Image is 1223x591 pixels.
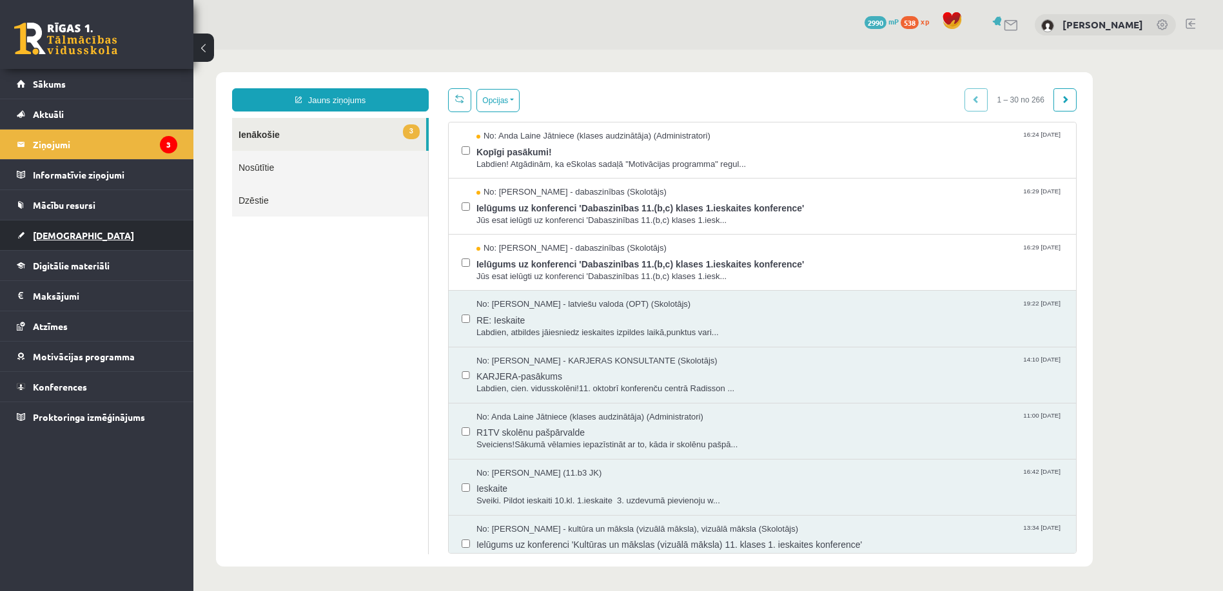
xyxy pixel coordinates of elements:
[827,418,870,427] span: 16:42 [DATE]
[17,372,177,402] a: Konferences
[283,221,870,233] span: Jūs esat ielūgti uz konferenci 'Dabaszinības 11.(b,c) klases 1.iesk...
[17,342,177,371] a: Motivācijas programma
[283,362,510,374] span: No: Anda Laine Jātniece (klases audzinātāja) (Administratori)
[283,109,870,121] span: Labdien! Atgādinām, ka eSkolas sadaļā "Motivācijas programma" regul...
[17,69,177,99] a: Sākums
[17,160,177,189] a: Informatīvie ziņojumi
[33,260,110,271] span: Digitālie materiāli
[827,362,870,371] span: 11:00 [DATE]
[33,160,177,189] legend: Informatīvie ziņojumi
[33,229,134,241] span: [DEMOGRAPHIC_DATA]
[827,193,870,202] span: 16:29 [DATE]
[283,485,870,501] span: Ielūgums uz konferenci 'Kultūras un mākslas (vizuālā māksla) 11. klases 1. ieskaites konference'
[827,249,870,258] span: 19:22 [DATE]
[827,137,870,146] span: 16:29 [DATE]
[283,277,870,289] span: Labdien, atbildes jāiesniedz ieskaites izpildes laikā,punktus vari...
[283,39,326,63] button: Opcijas
[39,39,235,62] a: Jauns ziņojums
[283,249,497,261] span: No: [PERSON_NAME] - latviešu valoda (OPT) (Skolotājs)
[283,389,870,402] span: Sveiciens!Sākumā vēlamies iepazīstināt ar to, kāda ir skolēnu pašpā...
[1041,19,1054,32] img: Nauris Vakermanis
[210,75,226,90] span: 3
[283,261,870,277] span: RE: Ieskaite
[33,130,177,159] legend: Ziņojumi
[39,68,233,101] a: 3Ienākošie
[17,402,177,432] a: Proktoringa izmēģinājums
[33,381,87,392] span: Konferences
[33,199,95,211] span: Mācību resursi
[33,351,135,362] span: Motivācijas programma
[283,418,870,458] a: No: [PERSON_NAME] (11.b3 JK) 16:42 [DATE] Ieskaite Sveiki. Pildot ieskaiti 10.kl. 1.ieskaite 3. u...
[33,78,66,90] span: Sākums
[283,474,870,514] a: No: [PERSON_NAME] - kultūra un māksla (vizuālā māksla), vizuālā māksla (Skolotājs) 13:34 [DATE] I...
[160,136,177,153] i: 3
[283,149,870,165] span: Ielūgums uz konferenci 'Dabaszinības 11.(b,c) klases 1.ieskaites konference'
[283,137,870,177] a: No: [PERSON_NAME] - dabaszinības (Skolotājs) 16:29 [DATE] Ielūgums uz konferenci 'Dabaszinības 11...
[283,205,870,221] span: Ielūgums uz konferenci 'Dabaszinības 11.(b,c) klases 1.ieskaites konference'
[827,305,870,315] span: 14:10 [DATE]
[283,93,870,109] span: Kopīgi pasākumi!
[283,333,870,345] span: Labdien, cien. vidusskolēni!11. oktobrī konferenču centrā Radisson ...
[794,39,861,62] span: 1 – 30 no 266
[17,251,177,280] a: Digitālie materiāli
[283,317,870,333] span: KARJERA-pasākums
[17,99,177,129] a: Aktuāli
[921,16,929,26] span: xp
[283,445,870,458] span: Sveiki. Pildot ieskaiti 10.kl. 1.ieskaite 3. uzdevumā pievienoju w...
[283,474,605,486] span: No: [PERSON_NAME] - kultūra un māksla (vizuālā māksla), vizuālā māksla (Skolotājs)
[17,281,177,311] a: Maksājumi
[33,281,177,311] legend: Maksājumi
[827,81,870,90] span: 16:24 [DATE]
[283,362,870,402] a: No: Anda Laine Jātniece (klases audzinātāja) (Administratori) 11:00 [DATE] R1TV skolēnu pašpārval...
[14,23,117,55] a: Rīgas 1. Tālmācības vidusskola
[283,305,870,345] a: No: [PERSON_NAME] - KARJERAS KONSULTANTE (Skolotājs) 14:10 [DATE] KARJERA-pasākums Labdien, cien....
[901,16,935,26] a: 538 xp
[283,429,870,445] span: Ieskaite
[1062,18,1143,31] a: [PERSON_NAME]
[901,16,919,29] span: 538
[283,81,870,121] a: No: Anda Laine Jātniece (klases audzinātāja) (Administratori) 16:24 [DATE] Kopīgi pasākumi! Labdi...
[33,108,64,120] span: Aktuāli
[283,501,870,514] span: Jūs esat ielūgti uz konferenci 'Kultūras un mākslas (vizuālā māksla...
[865,16,899,26] a: 2990 mP
[283,137,473,149] span: No: [PERSON_NAME] - dabaszinības (Skolotājs)
[827,474,870,483] span: 13:34 [DATE]
[17,220,177,250] a: [DEMOGRAPHIC_DATA]
[283,165,870,177] span: Jūs esat ielūgti uz konferenci 'Dabaszinības 11.(b,c) klases 1.iesk...
[283,305,524,318] span: No: [PERSON_NAME] - KARJERAS KONSULTANTE (Skolotājs)
[17,311,177,341] a: Atzīmes
[283,81,517,93] span: No: Anda Laine Jātniece (klases audzinātāja) (Administratori)
[283,373,870,389] span: R1TV skolēnu pašpārvalde
[283,193,870,233] a: No: [PERSON_NAME] - dabaszinības (Skolotājs) 16:29 [DATE] Ielūgums uz konferenci 'Dabaszinības 11...
[33,411,145,423] span: Proktoringa izmēģinājums
[39,134,235,167] a: Dzēstie
[17,190,177,220] a: Mācību resursi
[888,16,899,26] span: mP
[283,249,870,289] a: No: [PERSON_NAME] - latviešu valoda (OPT) (Skolotājs) 19:22 [DATE] RE: Ieskaite Labdien, atbildes...
[865,16,886,29] span: 2990
[17,130,177,159] a: Ziņojumi3
[283,418,408,430] span: No: [PERSON_NAME] (11.b3 JK)
[39,101,235,134] a: Nosūtītie
[283,193,473,205] span: No: [PERSON_NAME] - dabaszinības (Skolotājs)
[33,320,68,332] span: Atzīmes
